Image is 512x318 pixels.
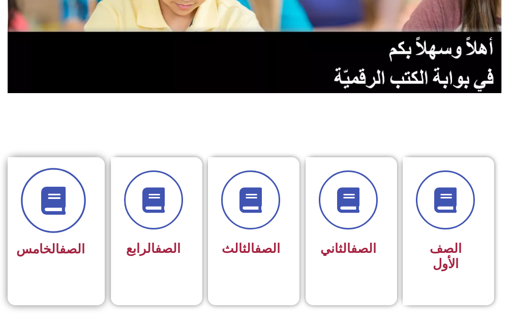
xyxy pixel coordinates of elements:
span: الصف الأول [430,241,462,271]
span: الرابع [126,241,180,256]
span: الثاني [320,241,376,256]
span: الخامس [16,242,85,256]
a: الصف [255,241,280,256]
a: الصف [59,242,85,256]
span: الثالث [222,241,280,256]
a: الصف [155,241,180,256]
a: الصف [351,241,376,256]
